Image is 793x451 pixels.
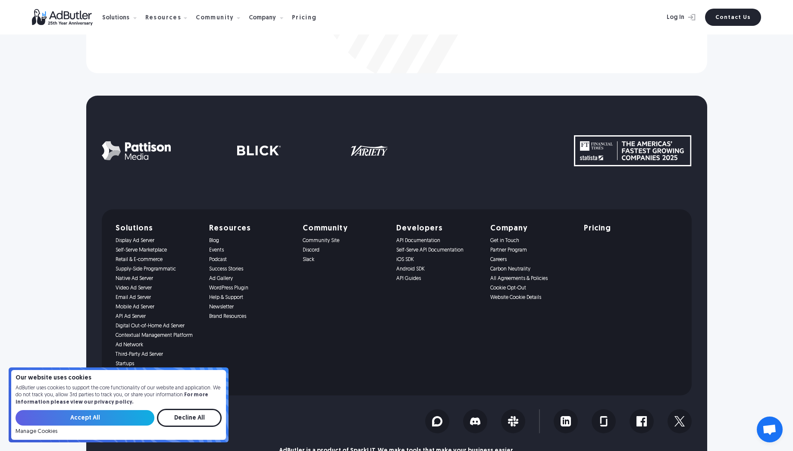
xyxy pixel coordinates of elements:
a: Brand Resources [209,314,292,320]
a: Ad Gallery [209,276,292,282]
a: Native Ad Server [116,276,199,282]
a: Pricing [584,225,667,233]
a: Contact Us [705,9,761,26]
a: Ad Network [116,342,199,348]
div: Resources [145,15,182,21]
a: Events [209,247,292,253]
a: Discourse Icon [425,409,449,433]
a: API Guides [396,276,480,282]
a: API Ad Server [116,314,199,320]
a: Self-Serve API Documentation [396,247,480,253]
a: Android SDK [396,266,480,272]
img: LinkedIn Icon [561,416,571,426]
a: Slack Icon [501,409,525,433]
img: Glassdoor Icon [599,416,609,426]
a: Help & Support [209,295,292,301]
img: Discourse Icon [432,416,442,426]
a: Video Ad Server [116,285,199,291]
a: All Agreements & Policies [490,276,574,282]
a: Contextual Management Platform [116,333,199,339]
a: iOS SDK [396,257,480,263]
a: Facebook Icon [630,409,654,433]
a: Community Site [303,238,386,244]
input: Decline All [157,409,222,427]
div: Community [196,15,234,21]
div: Solutions [102,15,129,21]
a: Glassdoor Icon [592,409,616,433]
a: Retail & E-commerce [116,257,199,263]
a: Carbon Neutrality [490,266,574,272]
a: Careers [490,257,574,263]
a: Supply-Side Programmatic [116,266,199,272]
a: Website Cookie Details [490,295,574,301]
a: X Icon [668,409,692,433]
a: API Documentation [396,238,480,244]
a: Cookie Opt-Out [490,285,574,291]
a: Discord Icon [463,409,487,433]
a: Email Ad Server [116,295,199,301]
a: LinkedIn Icon [554,409,578,433]
h5: Developers [396,225,480,233]
div: Company [249,15,276,21]
img: Discord Icon [470,416,480,426]
a: Digital Out-of-Home Ad Server [116,323,199,329]
h5: Solutions [116,225,199,233]
a: Success Stories [209,266,292,272]
img: X Icon [674,416,685,426]
a: Slack [303,257,386,263]
a: Third-Party Ad Server [116,351,199,358]
div: Open chat [757,417,783,442]
a: Partner Program [490,247,574,253]
a: Log In [644,9,700,26]
p: AdButler uses cookies to support the core functionality of our website and application. We do not... [16,385,222,406]
a: WordPress Plugin [209,285,292,291]
a: Pricing [292,13,324,21]
a: Discord [303,247,386,253]
a: Podcast [209,257,292,263]
div: Pricing [292,15,317,21]
input: Accept All [16,410,154,426]
a: Self-Serve Marketplace [116,247,199,253]
a: Blog [209,238,292,244]
a: Get in Touch [490,238,574,244]
img: Slack Icon [508,416,518,426]
h5: Community [303,225,386,233]
a: Mobile Ad Server [116,304,199,310]
a: Startups [116,361,199,367]
h5: Resources [209,225,292,233]
img: Facebook Icon [636,416,647,426]
h5: Company [490,225,574,233]
a: Display Ad Server [116,238,199,244]
h5: Pricing [584,225,611,233]
a: Newsletter [209,304,292,310]
a: Manage Cookies [16,429,57,435]
h4: Our website uses cookies [16,375,222,381]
